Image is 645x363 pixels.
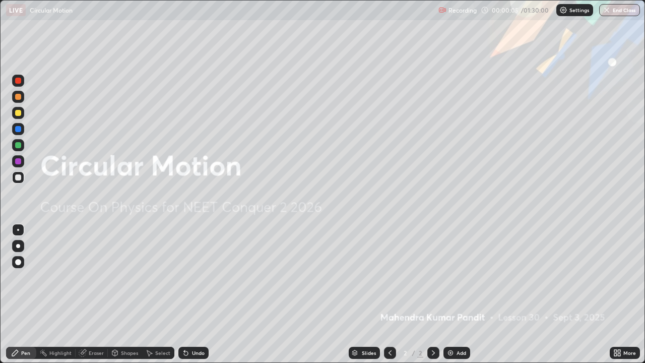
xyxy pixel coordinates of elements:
div: / [412,350,415,356]
div: More [623,350,636,355]
img: add-slide-button [446,349,455,357]
img: recording.375f2c34.svg [438,6,446,14]
div: Add [457,350,466,355]
img: class-settings-icons [559,6,567,14]
p: Recording [448,7,477,14]
img: end-class-cross [603,6,611,14]
div: 2 [400,350,410,356]
p: Settings [569,8,589,13]
div: Undo [192,350,205,355]
div: Shapes [121,350,138,355]
p: LIVE [9,6,23,14]
div: Eraser [89,350,104,355]
button: End Class [599,4,640,16]
div: 2 [417,348,423,357]
div: Slides [362,350,376,355]
div: Highlight [49,350,72,355]
div: Select [155,350,170,355]
p: Circular Motion [30,6,73,14]
div: Pen [21,350,30,355]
